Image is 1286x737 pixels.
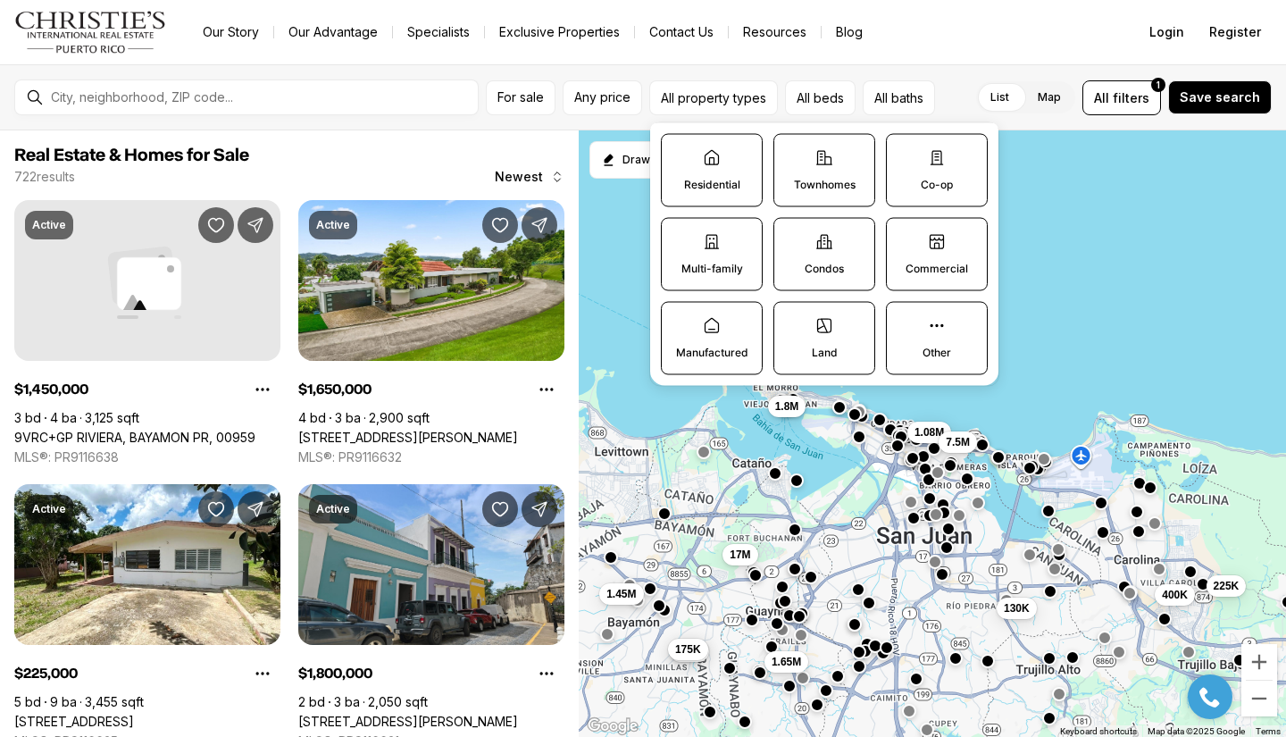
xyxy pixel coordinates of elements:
button: All baths [863,80,935,115]
p: Active [316,502,350,516]
span: Register [1209,25,1261,39]
a: Blog [822,20,877,45]
p: Active [32,502,66,516]
button: Zoom in [1241,644,1277,680]
p: Townhomes [794,178,856,192]
a: Specialists [393,20,484,45]
button: All property types [649,80,778,115]
button: Share Property [238,207,273,243]
button: 225K [1207,575,1247,597]
span: 1.45M [606,587,636,601]
button: Login [1139,14,1195,50]
button: Start drawing [589,141,662,179]
span: 1.65M [772,655,801,669]
button: Property options [245,656,280,691]
button: All beds [785,80,856,115]
button: Property options [529,372,564,407]
a: 11 CALLE, CAROLINA PR, 00985 [14,714,134,730]
button: Newest [484,159,575,195]
button: Any price [563,80,642,115]
button: Share Property [522,491,557,527]
span: 17M [730,548,750,562]
button: 1.08M [907,422,951,443]
span: Newest [495,170,543,184]
button: 17M [722,544,757,565]
span: Any price [574,90,630,105]
button: Save Property: 201 REY GUSTAVO, LA VILLA DE TORRIMAR [482,207,518,243]
p: Co-op [921,178,953,192]
p: Land [812,346,838,360]
a: Resources [729,20,821,45]
label: List [976,81,1023,113]
button: Save Property: 10 CALLE SOL [482,491,518,527]
span: 7.5M [946,435,970,449]
button: Save Property: 11 CALLE [198,491,234,527]
p: Other [923,346,951,360]
button: 1.45M [599,583,643,605]
button: Allfilters1 [1082,80,1161,115]
a: Terms (opens in new tab) [1256,726,1281,736]
button: Property options [529,656,564,691]
span: 175K [675,642,701,657]
p: Condos [805,262,844,276]
p: Manufactured [676,346,748,360]
span: 130K [1004,601,1030,616]
p: Active [316,218,350,232]
a: Our Story [188,20,273,45]
span: Real Estate & Homes for Sale [14,147,249,164]
button: 7.5M [939,431,977,453]
button: Property options [245,372,280,407]
button: 175K [668,639,708,660]
a: 10 CALLE SOL, OLD SAN JUAN PR, 00901 [298,714,518,730]
p: Residential [684,178,740,192]
p: 722 results [14,170,75,184]
a: 9VRC+GP RIVIERA, BAYAMON PR, 00959 [14,430,255,446]
span: 400K [1162,588,1188,602]
span: 1 [1157,78,1160,92]
button: Save Property: 9VRC+GP RIVIERA [198,207,234,243]
button: For sale [486,80,555,115]
span: 1.8M [775,399,799,414]
p: Commercial [906,262,968,276]
button: 400K [1155,584,1195,606]
button: 130K [997,598,1037,619]
button: 1.8M [768,396,806,417]
span: Save search [1180,90,1260,105]
img: logo [14,11,167,54]
span: Map data ©2025 Google [1148,726,1245,736]
span: For sale [497,90,544,105]
a: Our Advantage [274,20,392,45]
span: 1.08M [914,425,944,440]
button: Share Property [238,491,273,527]
a: 201 REY GUSTAVO, LA VILLA DE TORRIMAR, GUAYNABO PR, 00969 [298,430,518,446]
span: Login [1149,25,1184,39]
span: filters [1113,88,1149,107]
span: All [1094,88,1109,107]
button: Zoom out [1241,681,1277,716]
button: Save search [1168,80,1272,114]
span: 225K [1214,579,1240,593]
a: Exclusive Properties [485,20,634,45]
button: 1.65M [764,651,808,673]
p: Active [32,218,66,232]
p: Multi-family [681,262,743,276]
button: Register [1198,14,1272,50]
button: Share Property [522,207,557,243]
label: Map [1023,81,1075,113]
button: Contact Us [635,20,728,45]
